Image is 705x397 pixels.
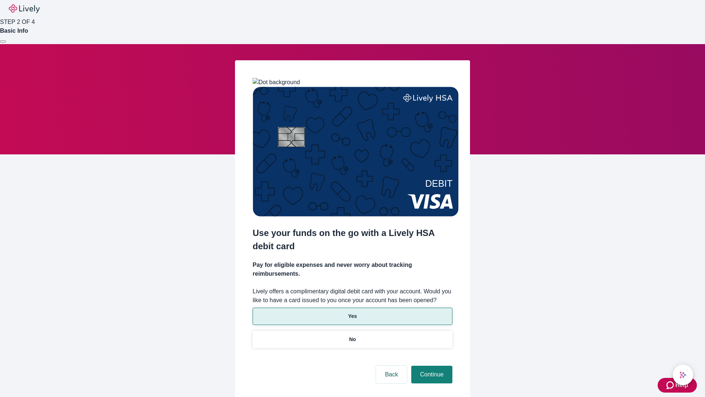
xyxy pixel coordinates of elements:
[666,381,675,390] svg: Zendesk support icon
[9,4,40,13] img: Lively
[253,287,452,305] label: Lively offers a complimentary digital debit card with your account. Would you like to have a card...
[253,308,452,325] button: Yes
[253,78,300,87] img: Dot background
[253,87,459,217] img: Debit card
[348,312,357,320] p: Yes
[253,261,452,278] h4: Pay for eligible expenses and never worry about tracking reimbursements.
[658,378,697,393] button: Zendesk support iconHelp
[679,371,687,379] svg: Lively AI Assistant
[253,226,452,253] h2: Use your funds on the go with a Lively HSA debit card
[253,331,452,348] button: No
[673,365,693,385] button: chat
[675,381,688,390] span: Help
[349,336,356,343] p: No
[376,366,407,383] button: Back
[411,366,452,383] button: Continue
